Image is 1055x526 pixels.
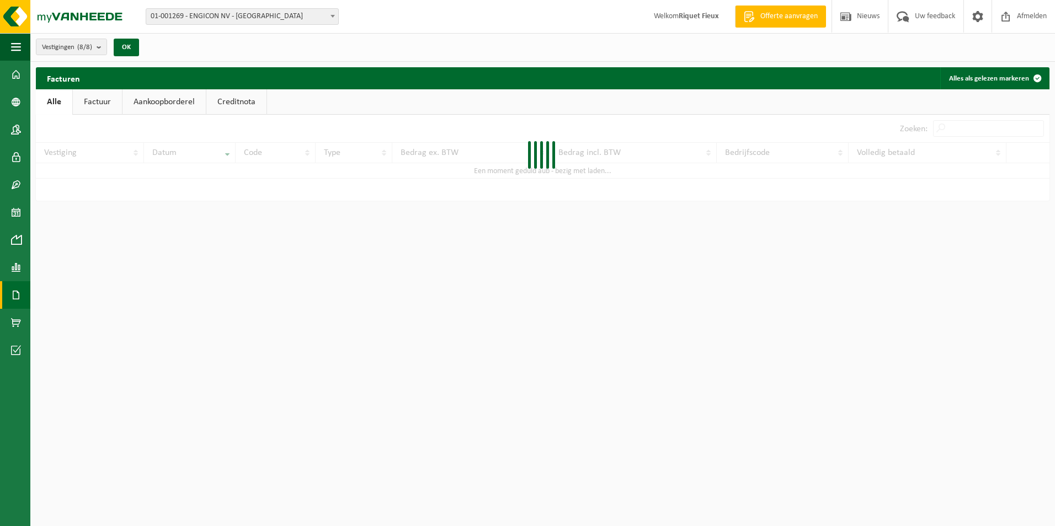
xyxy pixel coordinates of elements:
[146,9,338,24] span: 01-001269 - ENGICON NV - HARELBEKE
[114,39,139,56] button: OK
[73,89,122,115] a: Factuur
[206,89,267,115] a: Creditnota
[36,39,107,55] button: Vestigingen(8/8)
[758,11,820,22] span: Offerte aanvragen
[940,67,1048,89] button: Alles als gelezen markeren
[77,44,92,51] count: (8/8)
[42,39,92,56] span: Vestigingen
[36,89,72,115] a: Alle
[122,89,206,115] a: Aankoopborderel
[36,67,91,89] h2: Facturen
[679,12,718,20] strong: Riquet Fieux
[146,8,339,25] span: 01-001269 - ENGICON NV - HARELBEKE
[735,6,826,28] a: Offerte aanvragen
